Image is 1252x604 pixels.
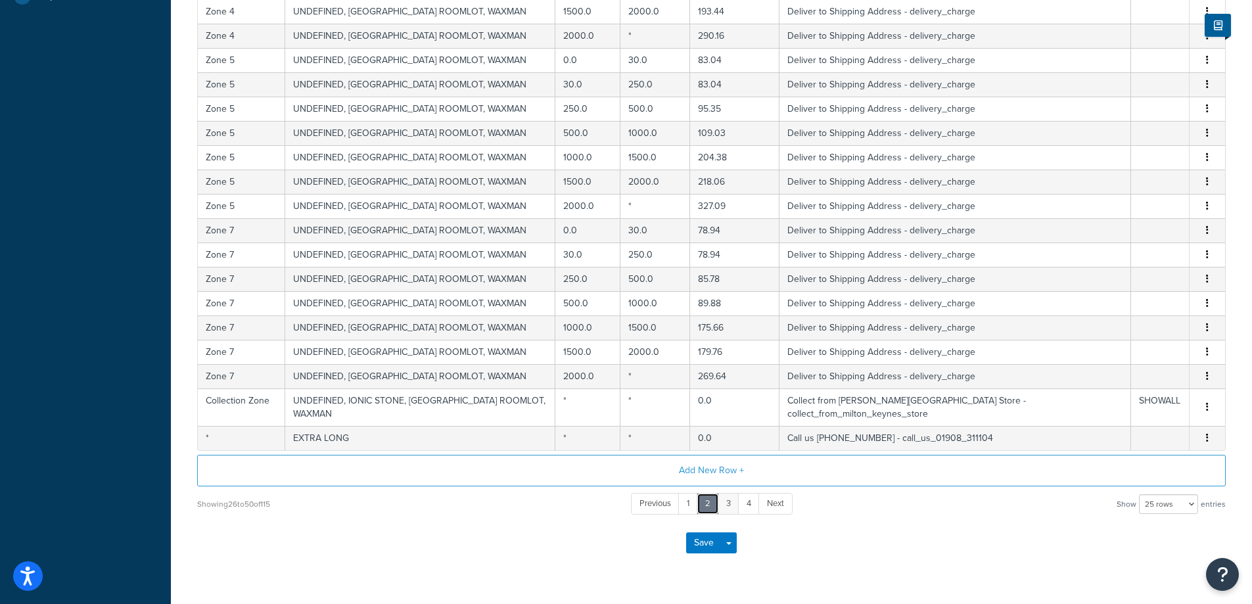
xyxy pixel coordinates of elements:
[690,194,779,218] td: 327.09
[758,493,793,515] a: Next
[285,340,555,364] td: UNDEFINED, [GEOGRAPHIC_DATA] ROOMLOT, WAXMAN
[198,364,285,388] td: Zone 7
[620,48,690,72] td: 30.0
[779,170,1131,194] td: Deliver to Shipping Address - delivery_charge
[697,493,719,515] a: 2
[779,340,1131,364] td: Deliver to Shipping Address - delivery_charge
[690,315,779,340] td: 175.66
[779,426,1131,450] td: Call us [PHONE_NUMBER] - call_us_01908_311104
[1206,558,1239,591] button: Open Resource Center
[198,218,285,243] td: Zone 7
[197,455,1226,486] button: Add New Row +
[285,145,555,170] td: UNDEFINED, [GEOGRAPHIC_DATA] ROOMLOT, WAXMAN
[678,493,698,515] a: 1
[198,97,285,121] td: Zone 5
[555,218,620,243] td: 0.0
[620,170,690,194] td: 2000.0
[690,24,779,48] td: 290.16
[198,388,285,426] td: Collection Zone
[285,315,555,340] td: UNDEFINED, [GEOGRAPHIC_DATA] ROOMLOT, WAXMAN
[779,121,1131,145] td: Deliver to Shipping Address - delivery_charge
[690,426,779,450] td: 0.0
[690,218,779,243] td: 78.94
[779,24,1131,48] td: Deliver to Shipping Address - delivery_charge
[285,170,555,194] td: UNDEFINED, [GEOGRAPHIC_DATA] ROOMLOT, WAXMAN
[1205,14,1231,37] button: Show Help Docs
[690,267,779,291] td: 85.78
[555,243,620,267] td: 30.0
[555,121,620,145] td: 500.0
[285,243,555,267] td: UNDEFINED, [GEOGRAPHIC_DATA] ROOMLOT, WAXMAN
[620,145,690,170] td: 1500.0
[779,145,1131,170] td: Deliver to Shipping Address - delivery_charge
[198,315,285,340] td: Zone 7
[285,194,555,218] td: UNDEFINED, [GEOGRAPHIC_DATA] ROOMLOT, WAXMAN
[285,121,555,145] td: UNDEFINED, [GEOGRAPHIC_DATA] ROOMLOT, WAXMAN
[690,291,779,315] td: 89.88
[198,340,285,364] td: Zone 7
[620,121,690,145] td: 1000.0
[690,243,779,267] td: 78.94
[690,145,779,170] td: 204.38
[1117,495,1136,513] span: Show
[690,364,779,388] td: 269.64
[631,493,680,515] a: Previous
[620,72,690,97] td: 250.0
[686,532,722,553] button: Save
[1201,495,1226,513] span: entries
[690,388,779,426] td: 0.0
[198,194,285,218] td: Zone 5
[690,121,779,145] td: 109.03
[285,97,555,121] td: UNDEFINED, [GEOGRAPHIC_DATA] ROOMLOT, WAXMAN
[285,364,555,388] td: UNDEFINED, [GEOGRAPHIC_DATA] ROOMLOT, WAXMAN
[198,243,285,267] td: Zone 7
[779,243,1131,267] td: Deliver to Shipping Address - delivery_charge
[779,315,1131,340] td: Deliver to Shipping Address - delivery_charge
[555,72,620,97] td: 30.0
[738,493,760,515] a: 4
[198,170,285,194] td: Zone 5
[555,267,620,291] td: 250.0
[555,194,620,218] td: 2000.0
[555,97,620,121] td: 250.0
[285,24,555,48] td: UNDEFINED, [GEOGRAPHIC_DATA] ROOMLOT, WAXMAN
[779,364,1131,388] td: Deliver to Shipping Address - delivery_charge
[620,97,690,121] td: 500.0
[198,24,285,48] td: Zone 4
[285,291,555,315] td: UNDEFINED, [GEOGRAPHIC_DATA] ROOMLOT, WAXMAN
[555,291,620,315] td: 500.0
[620,218,690,243] td: 30.0
[555,24,620,48] td: 2000.0
[690,72,779,97] td: 83.04
[779,97,1131,121] td: Deliver to Shipping Address - delivery_charge
[198,121,285,145] td: Zone 5
[779,267,1131,291] td: Deliver to Shipping Address - delivery_charge
[779,388,1131,426] td: Collect from [PERSON_NAME][GEOGRAPHIC_DATA] Store - collect_from_milton_keynes_store
[555,315,620,340] td: 1000.0
[779,291,1131,315] td: Deliver to Shipping Address - delivery_charge
[620,243,690,267] td: 250.0
[690,340,779,364] td: 179.76
[690,97,779,121] td: 95.35
[555,48,620,72] td: 0.0
[198,48,285,72] td: Zone 5
[1131,388,1190,426] td: SHOWALL
[285,426,555,450] td: EXTRA LONG
[639,497,671,509] span: Previous
[690,170,779,194] td: 218.06
[620,340,690,364] td: 2000.0
[555,145,620,170] td: 1000.0
[779,72,1131,97] td: Deliver to Shipping Address - delivery_charge
[198,267,285,291] td: Zone 7
[779,48,1131,72] td: Deliver to Shipping Address - delivery_charge
[779,194,1131,218] td: Deliver to Shipping Address - delivery_charge
[285,48,555,72] td: UNDEFINED, [GEOGRAPHIC_DATA] ROOMLOT, WAXMAN
[285,72,555,97] td: UNDEFINED, [GEOGRAPHIC_DATA] ROOMLOT, WAXMAN
[767,497,784,509] span: Next
[555,364,620,388] td: 2000.0
[198,72,285,97] td: Zone 5
[620,291,690,315] td: 1000.0
[718,493,739,515] a: 3
[285,388,555,426] td: UNDEFINED, IONIC STONE, [GEOGRAPHIC_DATA] ROOMLOT, WAXMAN
[620,315,690,340] td: 1500.0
